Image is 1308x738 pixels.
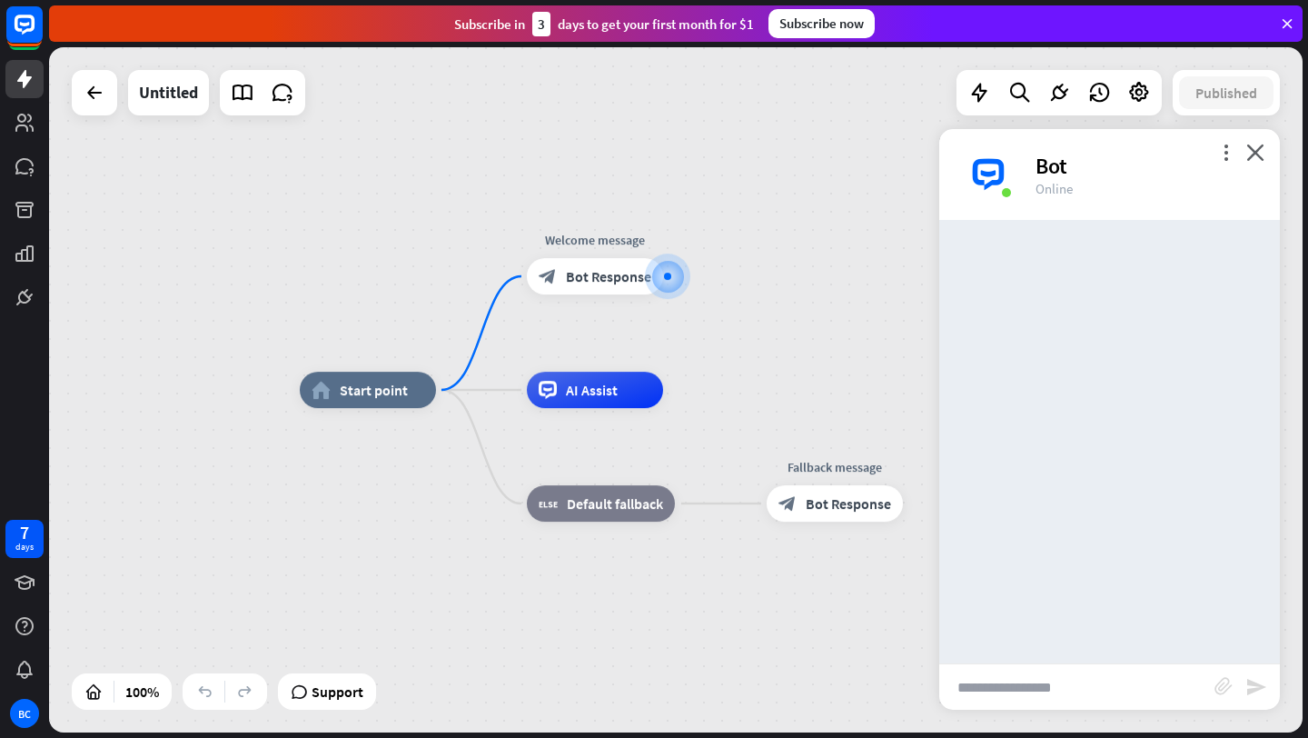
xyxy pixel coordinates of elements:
div: Online [1035,180,1258,197]
div: Bot [1035,152,1258,180]
i: home_2 [312,381,331,399]
div: BC [10,699,39,728]
div: 100% [120,677,164,706]
div: days [15,541,34,553]
i: close [1246,144,1264,161]
i: send [1245,676,1267,698]
span: Start point [340,381,408,399]
div: Untitled [139,70,198,115]
div: Welcome message [513,231,677,249]
i: block_fallback [539,494,558,513]
a: 7 days [5,520,44,558]
div: Subscribe in days to get your first month for $1 [454,12,754,36]
span: Support [312,677,363,706]
i: more_vert [1217,144,1234,161]
i: block_attachment [1214,677,1233,695]
button: Open LiveChat chat widget [15,7,69,62]
div: Fallback message [753,458,917,476]
span: Bot Response [566,267,651,285]
span: AI Assist [566,381,618,399]
button: Published [1179,76,1273,109]
div: 3 [532,12,550,36]
i: block_bot_response [539,267,557,285]
span: Bot Response [806,494,891,513]
span: Default fallback [567,494,663,513]
i: block_bot_response [778,494,797,513]
div: 7 [20,524,29,541]
div: Subscribe now [768,9,875,38]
